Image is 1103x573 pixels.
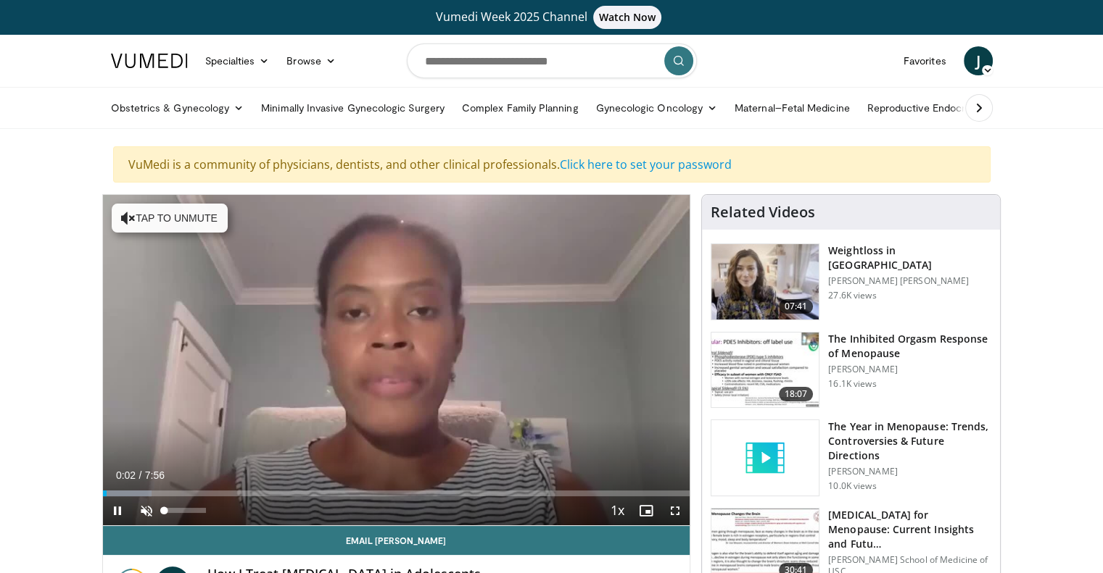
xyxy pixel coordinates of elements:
input: Search topics, interventions [407,43,697,78]
a: Email [PERSON_NAME] [103,526,690,555]
a: Minimally Invasive Gynecologic Surgery [252,93,453,122]
button: Pause [103,496,132,525]
h3: [MEDICAL_DATA] for Menopause: Current Insights and Futu… [828,508,991,551]
button: Fullscreen [661,496,690,525]
img: 283c0f17-5e2d-42ba-a87c-168d447cdba4.150x105_q85_crop-smart_upscale.jpg [711,332,819,408]
a: The Year in Menopause: Trends, Controversies & Future Directions [PERSON_NAME] 10.0K views [711,419,991,496]
a: Browse [278,46,344,75]
h3: Weightloss in [GEOGRAPHIC_DATA] [828,243,991,272]
span: 18:07 [779,387,814,401]
p: 16.1K views [828,378,876,390]
button: Enable picture-in-picture mode [632,496,661,525]
a: Vumedi Week 2025 ChannelWatch Now [113,6,991,29]
img: 9983fed1-7565-45be-8934-aef1103ce6e2.150x105_q85_crop-smart_upscale.jpg [711,244,819,319]
p: [PERSON_NAME] [PERSON_NAME] [828,275,991,287]
video-js: Video Player [103,195,690,526]
span: 07:41 [779,299,814,314]
button: Tap to unmute [112,204,228,233]
span: / [139,469,142,481]
a: Complex Family Planning [453,93,587,122]
div: VuMedi is a community of physicians, dentists, and other clinical professionals. [113,146,991,183]
a: Favorites [895,46,955,75]
div: Progress Bar [103,490,690,496]
a: 07:41 Weightloss in [GEOGRAPHIC_DATA] [PERSON_NAME] [PERSON_NAME] 27.6K views [711,243,991,320]
a: J [964,46,993,75]
a: Gynecologic Oncology [587,93,726,122]
a: Click here to set your password [560,156,732,172]
p: [PERSON_NAME] [828,364,991,375]
span: 7:56 [145,469,165,481]
a: Specialties [197,46,278,75]
p: 10.0K views [828,480,876,492]
h3: The Year in Menopause: Trends, Controversies & Future Directions [828,419,991,463]
div: Volume Level [165,508,206,513]
h4: Related Videos [711,204,815,221]
a: Maternal–Fetal Medicine [726,93,859,122]
img: video_placeholder_short.svg [711,420,819,495]
p: 27.6K views [828,290,876,301]
span: Watch Now [593,6,662,29]
h3: The Inhibited Orgasm Response of Menopause [828,332,991,361]
button: Playback Rate [603,496,632,525]
a: 18:07 The Inhibited Orgasm Response of Menopause [PERSON_NAME] 16.1K views [711,332,991,409]
span: 0:02 [116,469,136,481]
a: Obstetrics & Gynecology [102,93,253,122]
a: Reproductive Endocrinology & [MEDICAL_DATA] [859,93,1102,122]
button: Unmute [132,496,161,525]
img: VuMedi Logo [111,54,188,68]
p: [PERSON_NAME] [828,466,991,477]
